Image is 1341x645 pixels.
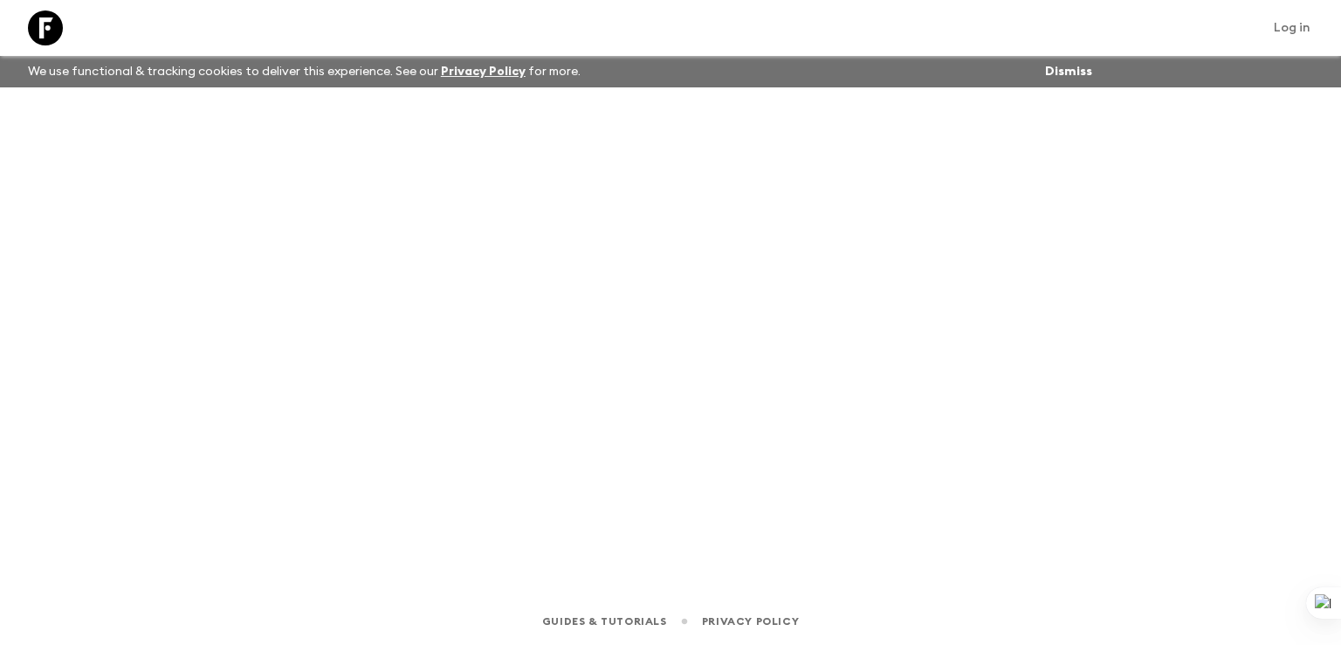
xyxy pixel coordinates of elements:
p: We use functional & tracking cookies to deliver this experience. See our for more. [21,56,588,87]
a: Privacy Policy [441,66,526,78]
a: Log in [1264,16,1320,40]
a: Guides & Tutorials [542,612,667,631]
a: Privacy Policy [702,612,799,631]
button: Dismiss [1041,59,1097,84]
